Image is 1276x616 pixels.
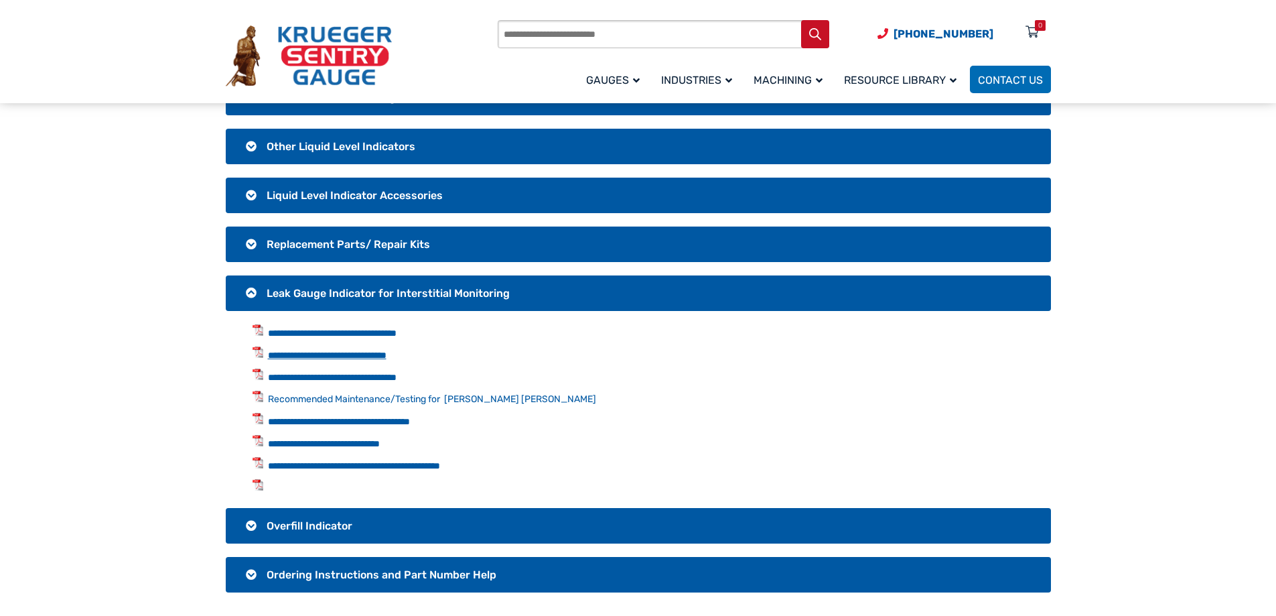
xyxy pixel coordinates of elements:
a: Gauges [578,64,653,95]
span: Gauges [586,74,640,86]
span: Replacement Parts/ Repair Kits [267,238,430,251]
img: Krueger Sentry Gauge [226,25,392,87]
div: 0 [1038,20,1042,31]
span: Contact Us [978,74,1043,86]
a: Resource Library [836,64,970,95]
a: Contact Us [970,66,1051,93]
a: Machining [746,64,836,95]
span: Leak Gauge Indicator for Interstitial Monitoring [267,287,510,300]
span: Ordering Instructions and Part Number Help [267,568,496,581]
span: Industries [661,74,732,86]
span: Resource Library [844,74,956,86]
span: [PHONE_NUMBER] [894,27,993,40]
a: Industries [653,64,746,95]
span: Other Liquid Level Indicators [267,140,415,153]
span: Machining [754,74,823,86]
span: Liquid Level Indicator Accessories [267,189,443,202]
a: Recommended Maintenance/Testing for [PERSON_NAME] [PERSON_NAME] [268,393,596,405]
span: Overfill Indicator [267,519,352,532]
a: Phone Number (920) 434-8860 [877,25,993,42]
